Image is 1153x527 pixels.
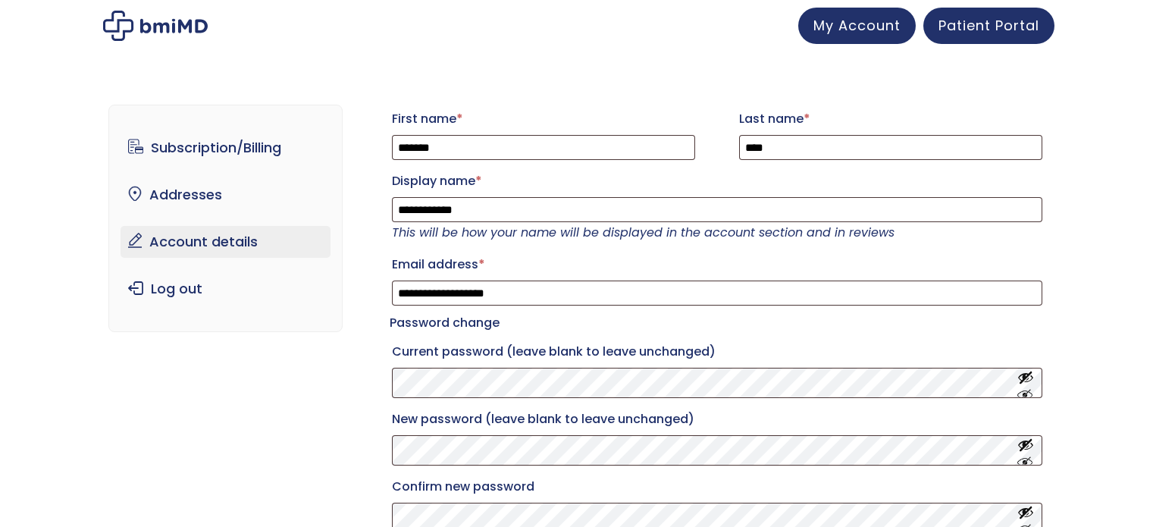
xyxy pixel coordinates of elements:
[390,312,500,334] legend: Password change
[798,8,916,44] a: My Account
[108,105,343,332] nav: Account pages
[392,475,1042,499] label: Confirm new password
[392,340,1042,364] label: Current password (leave blank to leave unchanged)
[121,132,331,164] a: Subscription/Billing
[121,179,331,211] a: Addresses
[739,107,1042,131] label: Last name
[392,407,1042,431] label: New password (leave blank to leave unchanged)
[1017,369,1034,397] button: Show password
[392,107,695,131] label: First name
[121,226,331,258] a: Account details
[938,16,1039,35] span: Patient Portal
[103,11,208,41] img: My account
[1017,437,1034,465] button: Show password
[923,8,1054,44] a: Patient Portal
[392,253,1042,277] label: Email address
[813,16,901,35] span: My Account
[121,273,331,305] a: Log out
[392,224,895,241] em: This will be how your name will be displayed in the account section and in reviews
[392,169,1042,193] label: Display name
